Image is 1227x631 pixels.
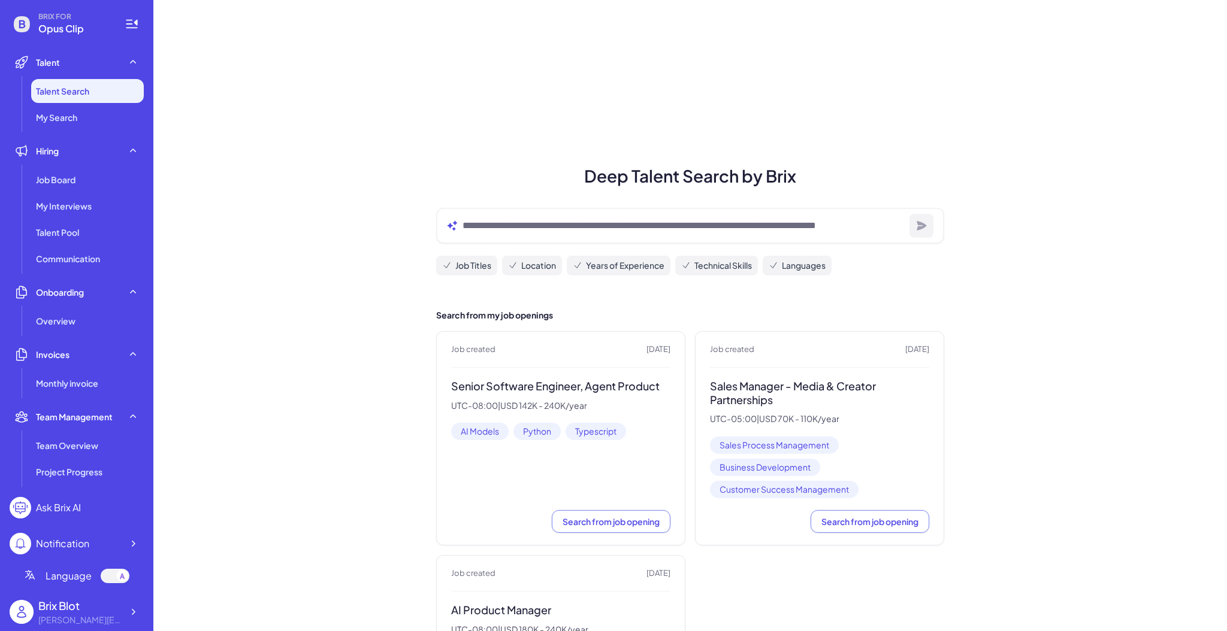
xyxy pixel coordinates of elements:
span: Location [521,259,556,272]
span: Opus Clip [38,22,110,36]
span: My Interviews [36,200,92,212]
span: Job created [451,568,495,580]
span: Customer Success Management [710,481,859,498]
span: Languages [782,259,826,272]
img: user_logo.png [10,600,34,624]
span: Team Overview [36,439,98,451]
span: [DATE] [905,344,929,356]
h1: Deep Talent Search by Brix [422,163,959,189]
span: Technical Skills [694,259,752,272]
span: Typescript [566,423,626,440]
span: Communication [36,253,100,265]
span: Project Progress [36,466,102,478]
span: Talent [36,56,60,68]
span: Monthly invoice [36,377,98,389]
span: Hiring [36,145,59,157]
p: UTC-08:00 | USD 142K - 240K/year [451,401,670,411]
div: blake@joinbrix.com [38,614,122,626]
span: [DATE] [646,344,670,356]
span: Job Board [36,174,75,186]
span: [DATE] [646,568,670,580]
span: My Search [36,111,77,123]
span: Search from job opening [563,516,660,527]
p: UTC-05:00 | USD 70K - 110K/year [710,414,929,424]
span: BRIX FOR [38,12,110,22]
span: Business Development [710,459,820,476]
span: Years of Experience [586,259,664,272]
div: Notification [36,536,89,551]
div: Brix Blot [38,597,122,614]
span: Team Management [36,411,113,423]
h3: Sales Manager - Media & Creator Partnerships [710,380,929,406]
h3: Senior Software Engineer, Agent Product [451,380,670,393]
div: Ask Brix AI [36,500,81,515]
span: Job Titles [455,259,491,272]
h3: AI Product Manager [451,603,670,617]
h2: Search from my job openings [436,309,944,321]
span: Python [513,423,561,440]
button: Search from job opening [552,510,670,533]
span: Search from job opening [821,516,918,527]
span: Overview [36,315,75,327]
span: AI Models [451,423,509,440]
span: Talent Pool [36,226,79,238]
span: Sales Process Management [710,436,839,454]
span: Invoices [36,348,69,360]
span: Talent Search [36,85,89,97]
span: Onboarding [36,286,84,298]
button: Search from job opening [811,510,929,533]
span: Job created [451,344,495,356]
span: Job created [710,344,754,356]
span: Language [46,569,92,583]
